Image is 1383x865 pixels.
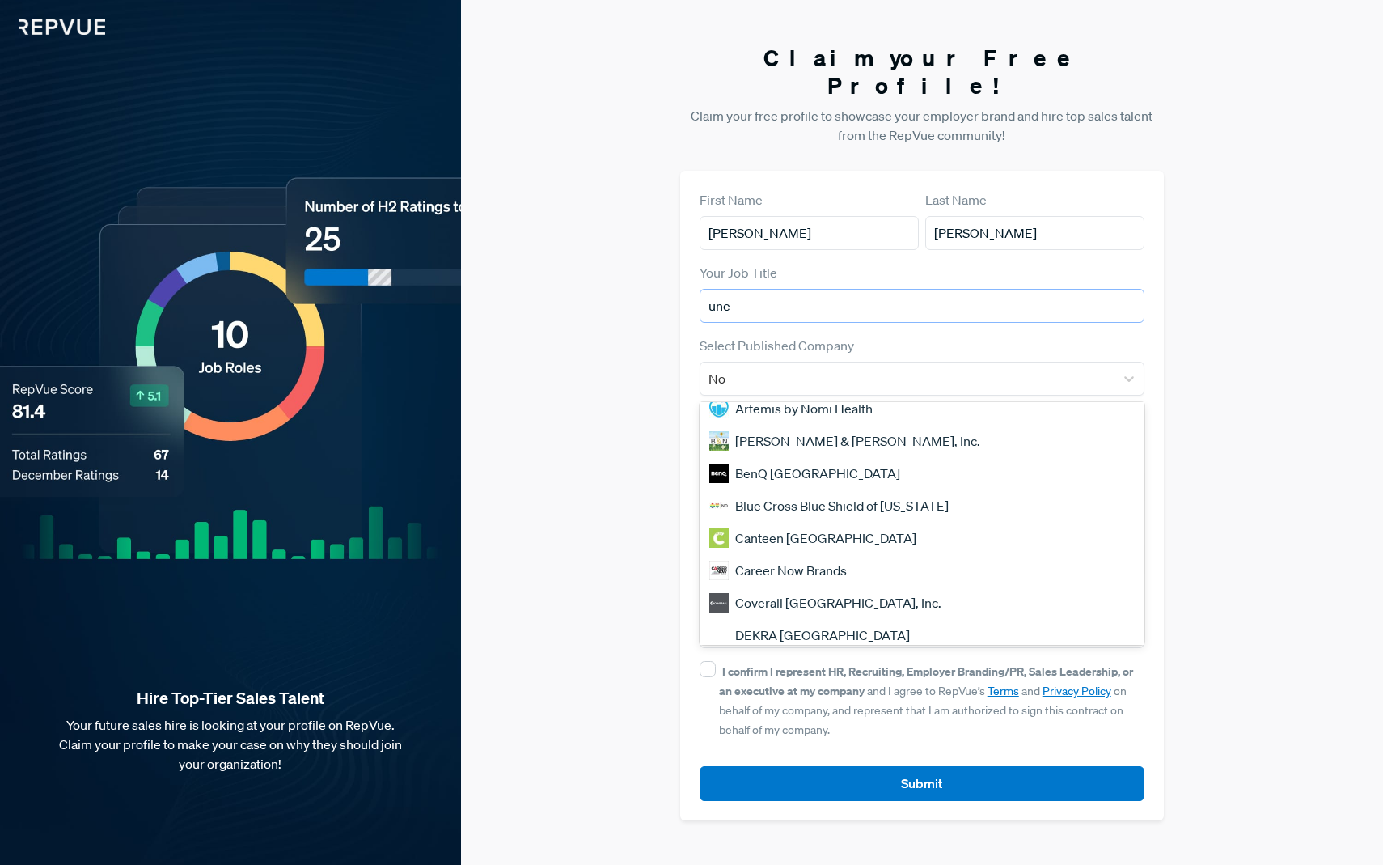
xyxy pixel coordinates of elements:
a: Terms [988,684,1019,698]
a: Privacy Policy [1043,684,1111,698]
label: First Name [700,190,763,210]
img: BenQ North America [709,464,729,483]
div: Career Now Brands [700,554,1145,587]
div: Artemis by Nomi Health [700,392,1145,425]
label: Select Published Company [700,336,854,355]
img: Career Now Brands [709,561,729,580]
img: Canteen North America [709,528,729,548]
label: Last Name [925,190,987,210]
input: Title [700,289,1145,323]
div: Coverall [GEOGRAPHIC_DATA], Inc. [700,587,1145,619]
label: Your Job Title [700,263,777,282]
img: Artemis by Nomi Health [709,399,729,418]
div: [PERSON_NAME] & [PERSON_NAME], Inc. [700,425,1145,457]
div: Blue Cross Blue Shield of [US_STATE] [700,490,1145,522]
h3: Claim your Free Profile! [680,45,1165,99]
img: Coverall North America, Inc. [709,593,729,613]
div: BenQ [GEOGRAPHIC_DATA] [700,457,1145,490]
p: Your future sales hire is looking at your profile on RepVue. Claim your profile to make your case... [26,715,435,774]
img: Barnes & Noble, Inc. [709,431,729,451]
strong: Hire Top-Tier Sales Talent [26,688,435,709]
input: Last Name [925,216,1144,250]
button: Submit [700,766,1145,801]
img: DEKRA North America [709,625,729,645]
span: and I agree to RepVue’s and on behalf of my company, and represent that I am authorized to sign t... [719,664,1133,737]
img: Blue Cross Blue Shield of North Dakota [709,496,729,515]
div: DEKRA [GEOGRAPHIC_DATA] [700,619,1145,651]
strong: I confirm I represent HR, Recruiting, Employer Branding/PR, Sales Leadership, or an executive at ... [719,664,1133,698]
div: Canteen [GEOGRAPHIC_DATA] [700,522,1145,554]
p: Claim your free profile to showcase your employer brand and hire top sales talent from the RepVue... [680,106,1165,145]
input: First Name [700,216,919,250]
